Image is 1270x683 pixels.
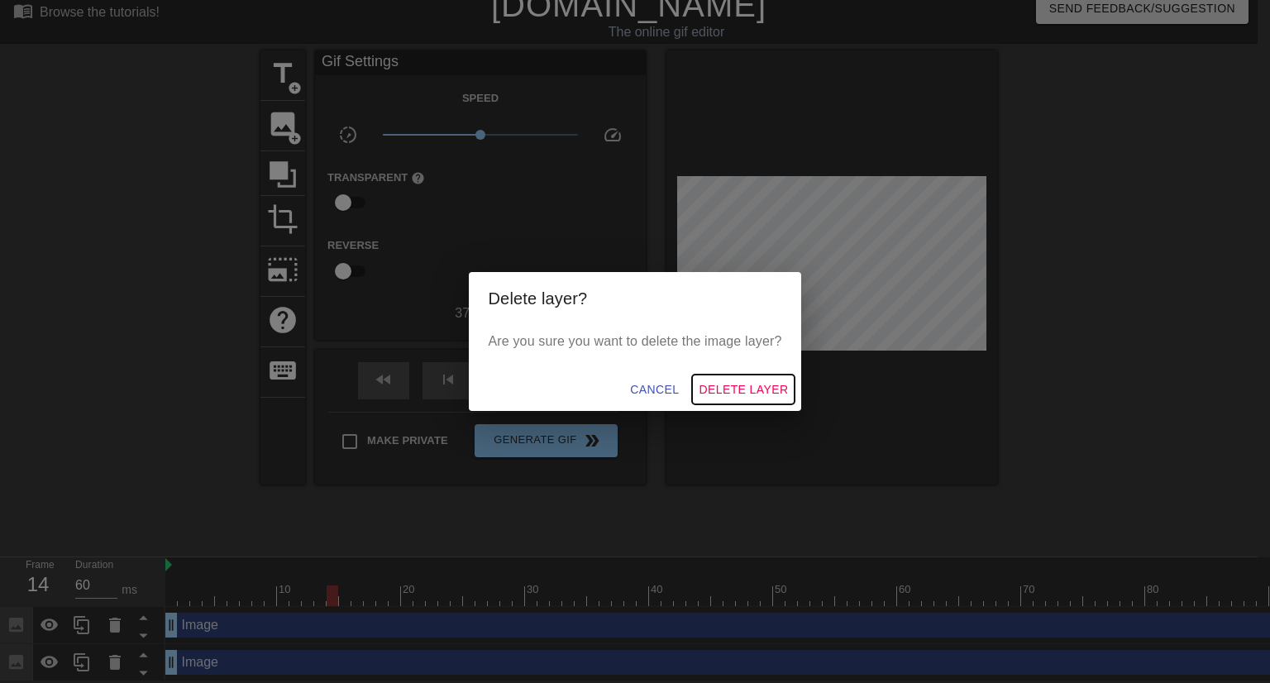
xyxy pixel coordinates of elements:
button: Delete Layer [692,375,795,405]
span: Delete Layer [699,380,788,400]
button: Cancel [623,375,685,405]
h2: Delete layer? [489,285,782,312]
p: Are you sure you want to delete the image layer? [489,332,782,351]
span: Cancel [630,380,679,400]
